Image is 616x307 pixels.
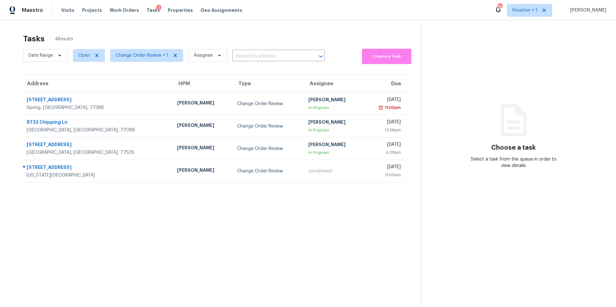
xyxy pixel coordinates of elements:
div: [PERSON_NAME] [308,96,358,104]
input: Search by address [232,51,307,61]
div: Select a task from the queue in order to view details [467,156,560,169]
th: Address [21,75,172,93]
div: 8723 Chipping Ln [27,119,167,127]
div: [DATE] [368,164,401,172]
span: Geo Assignments [201,7,242,13]
div: [US_STATE][GEOGRAPHIC_DATA] [27,172,167,178]
span: [PERSON_NAME] [568,7,606,13]
div: [GEOGRAPHIC_DATA], [GEOGRAPHIC_DATA], 77088 [27,127,167,133]
div: [PERSON_NAME] [177,100,227,108]
div: In Progress [308,127,358,133]
span: Projects [82,7,102,13]
span: Date Range [29,52,53,59]
div: [PERSON_NAME] [177,167,227,175]
div: 15 [498,4,502,10]
img: Overdue Alarm Icon [378,104,383,111]
div: [STREET_ADDRESS] [27,164,167,172]
div: [PERSON_NAME] [177,145,227,153]
div: Unclaimed [308,168,358,174]
div: [PERSON_NAME] [308,141,358,149]
div: 4:29pm [368,149,401,156]
h2: Tasks [23,36,45,42]
span: Change Order Review + 1 [116,52,168,59]
button: Open [316,52,325,61]
div: 12:58pm [368,127,401,133]
div: [PERSON_NAME] [308,119,358,127]
div: Change Order Review [237,145,298,152]
div: 11:00pm [383,104,401,111]
span: Visits [61,7,74,13]
div: [STREET_ADDRESS] [27,96,167,104]
div: [DATE] [368,141,401,149]
div: 11:00pm [368,172,401,178]
span: Tasks [147,8,160,12]
span: 4 Results [55,36,73,42]
div: Change Order Review [237,101,298,107]
span: Maestro [22,7,43,13]
div: [DATE] [368,119,401,127]
h3: Choose a task [491,145,536,151]
span: Create a Task [365,53,408,60]
span: Assignee [194,52,213,59]
div: Change Order Review [237,168,298,174]
div: Spring, [GEOGRAPHIC_DATA], 77388 [27,104,167,111]
span: Work Orders [110,7,139,13]
th: Due [363,75,411,93]
th: Assignee [303,75,363,93]
div: [GEOGRAPHIC_DATA], [GEOGRAPHIC_DATA], 77505 [27,149,167,156]
th: HPM [172,75,232,93]
th: Type [232,75,303,93]
span: Open [78,52,90,59]
button: Create a Task [362,49,411,64]
div: In Progress [308,104,358,111]
div: [PERSON_NAME] [177,122,227,130]
div: [DATE] [368,96,401,104]
span: Properties [168,7,193,13]
div: In Progress [308,149,358,156]
div: Change Order Review [237,123,298,129]
div: 1 [156,5,161,11]
div: [STREET_ADDRESS] [27,141,167,149]
span: Houston + 1 [512,7,537,13]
